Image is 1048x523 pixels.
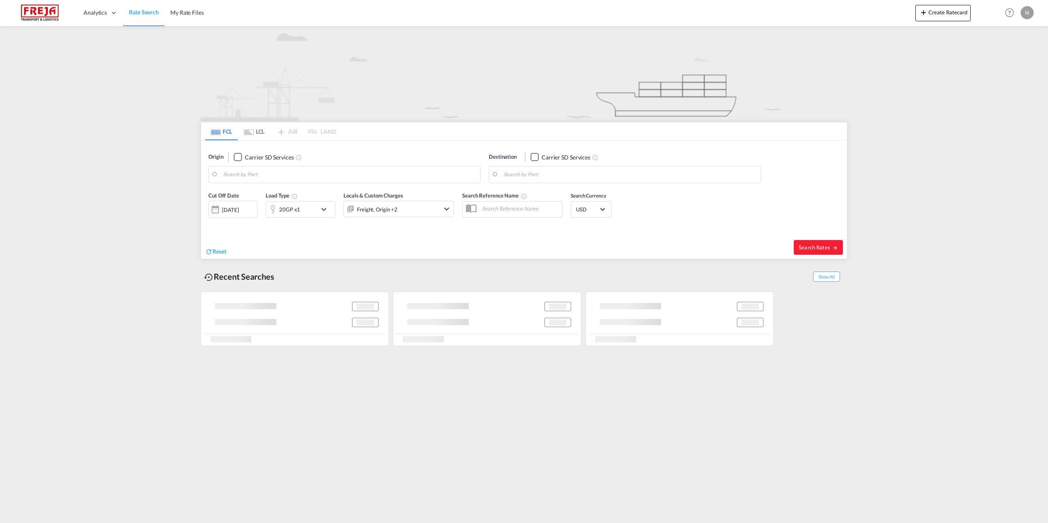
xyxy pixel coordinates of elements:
[1021,6,1034,19] div: N
[915,5,971,21] button: icon-plus 400-fgCreate Ratecard
[170,9,204,16] span: My Rate Files
[279,204,300,215] div: 20GP x1
[571,193,606,199] span: Search Currency
[234,153,294,162] md-checkbox: Checkbox No Ink
[919,7,928,17] md-icon: icon-plus 400-fg
[205,122,336,140] md-pagination-wrapper: Use the left and right arrow keys to navigate between tabs
[489,153,517,161] span: Destination
[575,203,607,215] md-select: Select Currency: $ USDUnited States Dollar
[442,204,452,214] md-icon: icon-chevron-down
[208,192,239,199] span: Cut Off Date
[201,141,847,259] div: Origin Checkbox No InkUnchecked: Search for CY (Container Yard) services for all selected carrier...
[12,4,68,22] img: 586607c025bf11f083711d99603023e7.png
[201,267,278,286] div: Recent Searches
[84,9,107,17] span: Analytics
[357,204,398,215] div: Freight Origin Destination Dock Stuffing
[205,122,238,140] md-tab-item: FCL
[799,244,838,251] span: Search Rates
[204,272,214,282] md-icon: icon-backup-restore
[592,154,599,161] md-icon: Unchecked: Search for CY (Container Yard) services for all selected carriers.Checked : Search for...
[266,201,335,218] div: 20GP x1icon-chevron-down
[576,206,599,213] span: USD
[478,202,562,215] input: Search Reference Name
[296,154,302,161] md-icon: Unchecked: Search for CY (Container Yard) services for all selected carriers.Checked : Search for...
[542,153,590,162] div: Carrier SD Services
[223,168,476,181] input: Search by Port
[205,248,212,255] md-icon: icon-refresh
[462,192,527,199] span: Search Reference Name
[245,153,294,162] div: Carrier SD Services
[266,192,298,199] span: Load Type
[201,26,847,121] img: new-FCL.png
[794,240,843,255] button: Search Ratesicon-arrow-right
[129,9,159,16] span: Rate Search
[832,245,838,251] md-icon: icon-arrow-right
[238,122,271,140] md-tab-item: LCL
[343,201,454,217] div: Freight Origin Destination Dock Stuffingicon-chevron-down
[1003,6,1016,20] span: Help
[1003,6,1021,20] div: Help
[208,153,223,161] span: Origin
[205,247,226,256] div: icon-refreshReset
[813,272,840,282] span: Show All
[521,193,527,200] md-icon: Your search will be saved by the below given name
[319,204,333,214] md-icon: icon-chevron-down
[208,201,257,218] div: [DATE]
[531,153,590,162] md-checkbox: Checkbox No Ink
[208,217,215,228] md-datepicker: Select
[222,206,239,213] div: [DATE]
[343,192,403,199] span: Locals & Custom Charges
[212,248,226,255] span: Reset
[291,193,298,200] md-icon: Select multiple loads to view rates
[504,168,757,181] input: Search by Port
